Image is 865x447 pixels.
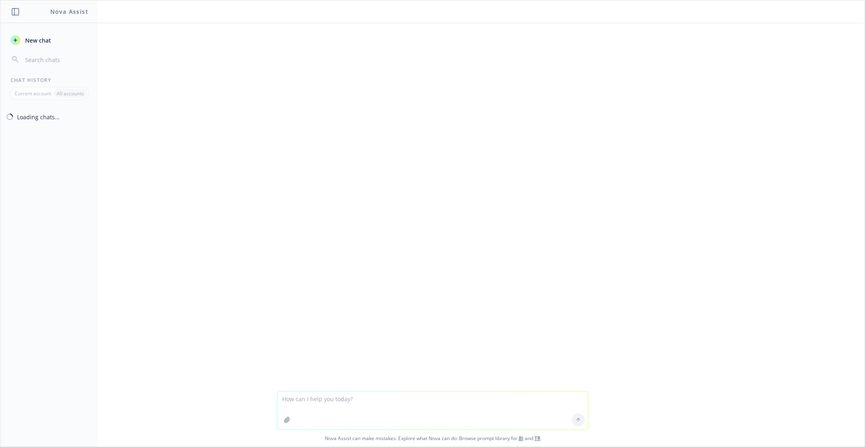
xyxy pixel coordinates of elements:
span: New chat [24,36,51,45]
h1: Nova Assist [50,7,88,16]
button: Loading chats... [1,110,98,124]
a: BI [519,435,524,442]
input: Search chats [24,54,88,65]
a: TR [534,435,541,442]
p: Current account [15,90,51,97]
p: All accounts [57,90,84,97]
button: New chat [7,33,91,47]
span: Nova Assist can make mistakes. Explore what Nova can do: Browse prompt library for and [4,430,861,447]
div: Chat History [1,77,98,84]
